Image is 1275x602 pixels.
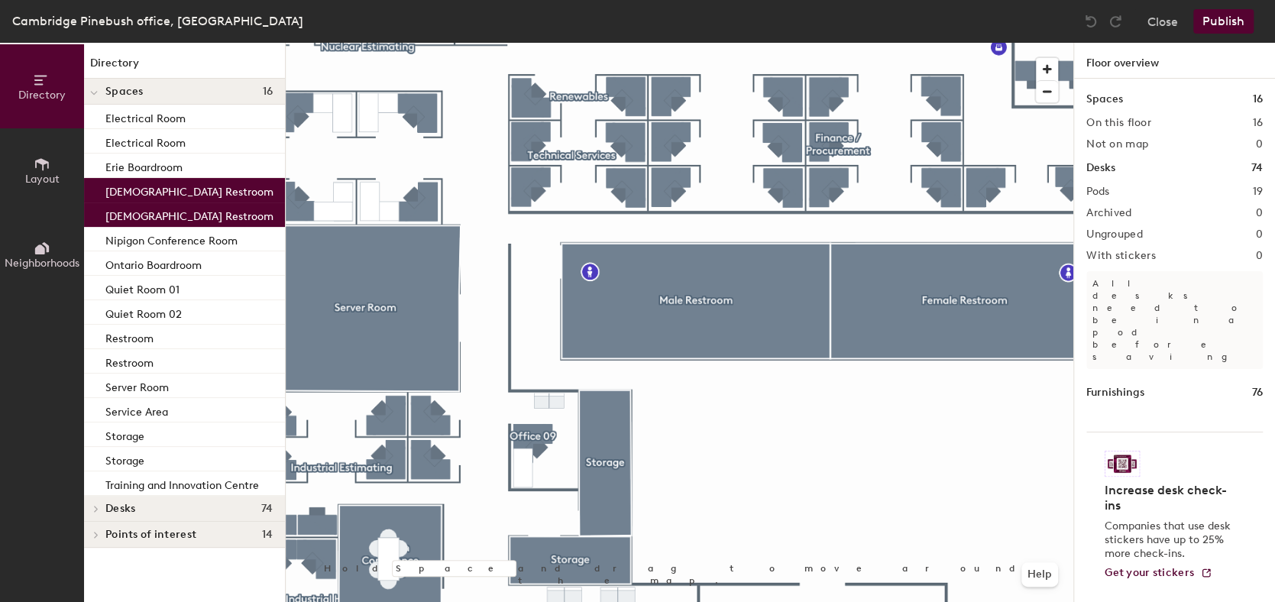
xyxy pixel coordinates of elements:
h1: 74 [1251,160,1263,176]
p: Restroom [105,328,154,345]
span: Directory [18,89,66,102]
h2: 19 [1252,186,1263,198]
span: Layout [25,173,60,186]
h4: Increase desk check-ins [1105,483,1235,513]
p: Service Area [105,401,168,419]
p: Server Room [105,377,169,394]
a: Get your stickers [1105,567,1212,580]
p: [DEMOGRAPHIC_DATA] Restroom [105,206,273,223]
p: Electrical Room [105,132,186,150]
p: Storage [105,426,144,443]
h1: Furnishings [1086,384,1144,401]
p: Electrical Room [105,108,186,125]
p: Nipigon Conference Room [105,230,238,248]
h1: 16 [1253,91,1263,108]
h2: Pods [1086,186,1109,198]
h2: 0 [1256,138,1263,150]
span: Points of interest [105,529,196,541]
h2: 16 [1252,117,1263,129]
span: 74 [261,503,273,515]
button: Help [1021,562,1058,587]
img: Sticker logo [1105,451,1140,477]
h1: Directory [84,55,285,79]
h1: Desks [1086,160,1115,176]
span: Get your stickers [1105,566,1194,579]
p: Restroom [105,352,154,370]
img: Undo [1083,14,1099,29]
p: Companies that use desk stickers have up to 25% more check-ins. [1105,519,1235,561]
h2: 0 [1256,207,1263,219]
p: Ontario Boardroom [105,254,202,272]
span: Spaces [105,86,144,98]
button: Publish [1193,9,1254,34]
p: Training and Innovation Centre [105,474,259,492]
span: Neighborhoods [5,257,79,270]
h2: Ungrouped [1086,228,1143,241]
p: Quiet Room 02 [105,303,182,321]
button: Close [1147,9,1178,34]
h2: With stickers [1086,250,1156,262]
h2: On this floor [1086,117,1151,129]
p: Quiet Room 01 [105,279,180,296]
img: Redo [1108,14,1123,29]
div: Cambridge Pinebush office, [GEOGRAPHIC_DATA] [12,11,303,31]
h1: Floor overview [1074,43,1275,79]
p: [DEMOGRAPHIC_DATA] Restroom [105,181,273,199]
p: Storage [105,450,144,468]
span: Desks [105,503,135,515]
span: 16 [262,86,273,98]
h1: Spaces [1086,91,1123,108]
h2: Archived [1086,207,1131,219]
span: 14 [261,529,273,541]
h1: 76 [1252,384,1263,401]
h2: 0 [1256,228,1263,241]
p: All desks need to be in a pod before saving [1086,271,1263,369]
h2: Not on map [1086,138,1148,150]
h2: 0 [1256,250,1263,262]
p: Erie Boardroom [105,157,183,174]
